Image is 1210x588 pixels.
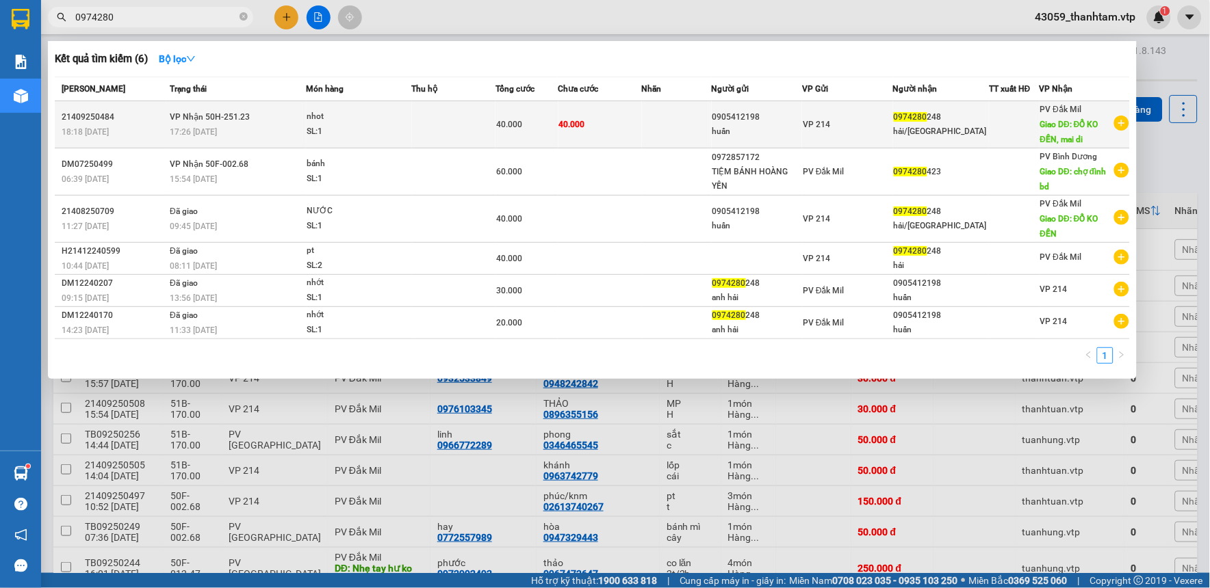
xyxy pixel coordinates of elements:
[894,291,989,305] div: huấn
[170,261,217,271] span: 08:11 [DATE]
[307,323,409,338] div: SL: 1
[57,12,66,22] span: search
[26,464,30,468] sup: 1
[496,318,522,328] span: 20.000
[62,293,109,303] span: 09:15 [DATE]
[307,157,409,172] div: bánh
[1114,163,1129,178] span: plus-circle
[803,254,830,263] span: VP 214
[170,174,217,184] span: 15:54 [DATE]
[170,325,217,335] span: 11:33 [DATE]
[894,246,927,256] span: 0974280
[1114,314,1129,329] span: plus-circle
[894,258,989,273] div: hải
[170,310,198,320] span: Đã giao
[170,246,198,256] span: Đã giao
[170,112,250,122] span: VP Nhận 50H-251.23
[170,278,198,288] span: Đã giao
[1114,210,1129,225] span: plus-circle
[14,55,28,69] img: solution-icon
[240,11,248,24] span: close-circle
[1114,116,1129,131] span: plus-circle
[1098,348,1113,363] a: 1
[712,308,801,323] div: 248
[307,276,409,291] div: nhớt
[62,308,166,323] div: DM12240170
[170,159,248,169] span: VP Nhận 50F-002.68
[1040,105,1082,114] span: PV Đắk Mil
[1040,152,1098,161] span: PV Bình Dương
[559,120,585,129] span: 40.000
[14,31,31,65] img: logo
[894,244,989,258] div: 248
[496,254,522,263] span: 40.000
[307,204,409,219] div: NƯỚC
[894,124,989,139] div: hải/[GEOGRAPHIC_DATA]
[1081,347,1097,364] li: Previous Page
[307,308,409,323] div: nhớt
[1081,347,1097,364] button: left
[894,276,989,291] div: 0905412198
[62,110,166,124] div: 21409250484
[894,206,927,216] span: 0974280
[240,12,248,21] span: close-circle
[894,110,989,124] div: 248
[170,293,217,303] span: 13:56 [DATE]
[712,110,801,124] div: 0905412198
[62,276,166,291] div: DM12240207
[306,84,344,94] span: Món hàng
[307,219,409,234] div: SL: 1
[894,167,927,176] span: 0974280
[803,318,845,328] span: PV Đắk Mil
[893,84,938,94] span: Người nhận
[712,323,801,337] div: anh hải
[62,174,109,184] span: 06:39 [DATE]
[1114,282,1129,297] span: plus-circle
[803,167,845,176] span: PV Đắk Mil
[62,244,166,258] div: H21412240599
[62,325,109,335] span: 14:23 [DATE]
[55,52,148,66] h3: Kết quả tìm kiếm ( 6 )
[170,206,198,216] span: Đã giao
[642,84,662,94] span: Nhãn
[14,466,28,481] img: warehouse-icon
[1040,167,1107,191] span: Giao DĐ: chợ đình bd
[307,109,409,124] div: nhot
[894,165,989,179] div: 423
[496,214,522,224] span: 40.000
[1085,351,1093,359] span: left
[307,291,409,306] div: SL: 1
[495,84,535,94] span: Tổng cước
[1040,120,1098,144] span: Giao DĐ: ĐỔ KO ĐỀN, mai di
[1114,347,1130,364] button: right
[1114,347,1130,364] li: Next Page
[712,165,801,193] div: TIỆM BÁNH HOÀNG YẾN
[712,276,801,291] div: 248
[989,84,1031,94] span: TT xuất HĐ
[14,95,28,115] span: Nơi gửi:
[307,172,409,187] div: SL: 1
[894,323,989,337] div: huấn
[712,84,749,94] span: Người gửi
[62,222,109,231] span: 11:27 [DATE]
[47,96,80,103] span: PV Đắk Mil
[894,112,927,122] span: 0974280
[894,308,989,323] div: 0905412198
[894,204,989,219] div: 248
[62,127,109,137] span: 18:18 [DATE]
[14,498,27,511] span: question-circle
[712,310,746,320] span: 0974280
[148,48,207,70] button: Bộ lọcdown
[803,120,830,129] span: VP 214
[14,89,28,103] img: warehouse-icon
[1114,250,1129,265] span: plus-circle
[135,51,193,62] span: DM09250444
[62,157,166,172] div: DM07250499
[307,124,409,139] div: SL: 1
[36,22,111,73] strong: CÔNG TY TNHH [GEOGRAPHIC_DATA] 214 QL13 - P.26 - Q.BÌNH THẠNH - TP HCM 1900888606
[159,53,196,64] strong: Bộ lọc
[496,167,522,176] span: 60.000
[412,84,438,94] span: Thu hộ
[130,62,193,72] span: 08:27:21 [DATE]
[14,529,27,542] span: notification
